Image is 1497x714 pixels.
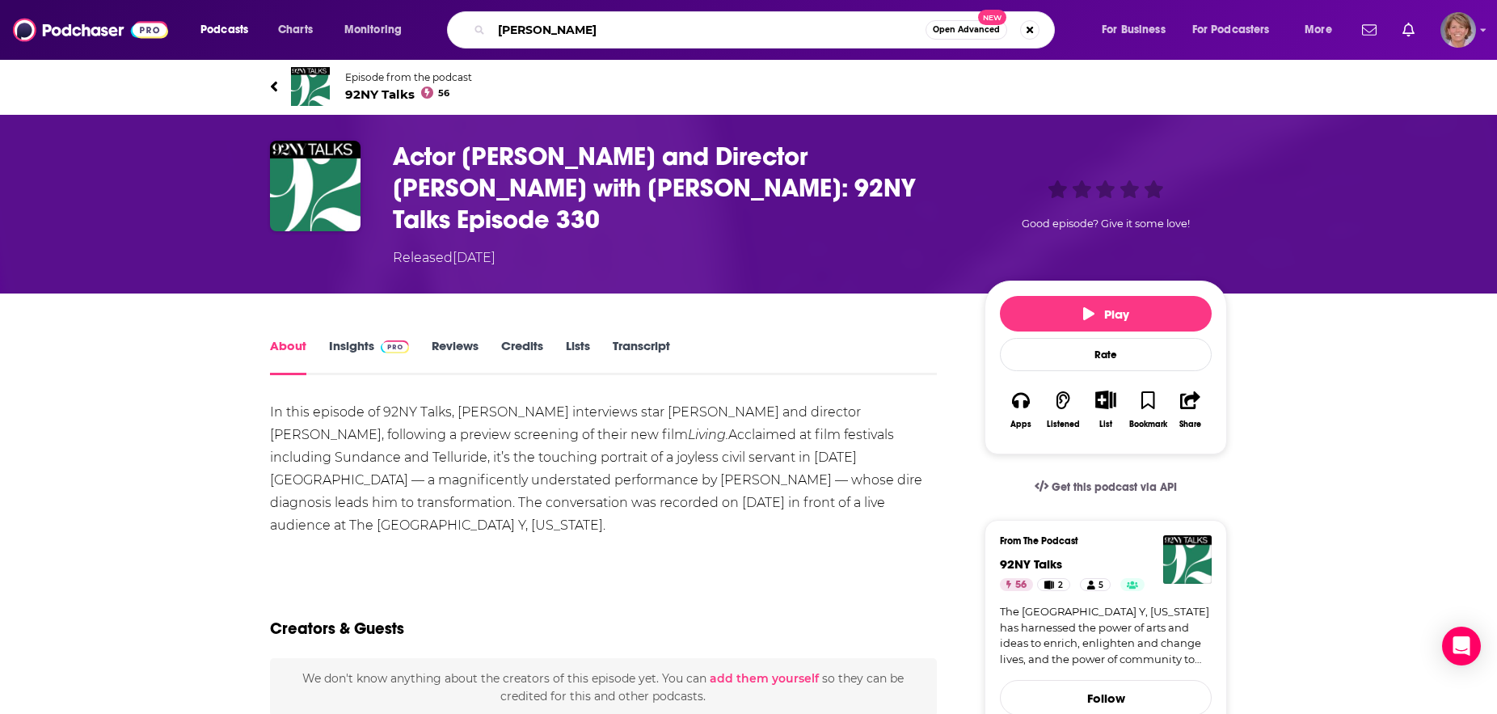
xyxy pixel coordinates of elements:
div: List [1099,419,1112,429]
button: Play [1000,296,1212,332]
a: Show notifications dropdown [1396,16,1421,44]
button: open menu [333,17,423,43]
button: Show More Button [1089,391,1122,408]
span: Good episode? Give it some love! [1022,218,1190,230]
img: Podchaser Pro [381,340,409,353]
div: Apps [1010,420,1031,429]
img: 92NY Talks [1163,535,1212,584]
div: Bookmark [1129,420,1167,429]
button: open menu [1293,17,1352,43]
span: Play [1083,306,1129,322]
button: open menu [189,17,269,43]
h3: From The Podcast [1000,535,1199,547]
div: Listened [1047,420,1080,429]
span: Get this podcast via API [1052,480,1177,494]
img: Podchaser - Follow, Share and Rate Podcasts [13,15,168,45]
a: Transcript [613,338,670,375]
button: Show profile menu [1440,12,1476,48]
span: 92NY Talks [345,87,472,102]
button: open menu [1090,17,1186,43]
span: Monitoring [344,19,402,41]
img: Actor Bill Nighy and Director Oliver Hermanus with Annette Insdorf: 92NY Talks Episode 330 [270,141,361,231]
div: Open Intercom Messenger [1442,627,1481,665]
button: Bookmark [1127,380,1169,439]
a: 92NY Talks [1000,556,1062,572]
span: Open Advanced [933,26,1000,34]
div: Share [1179,420,1201,429]
button: Apps [1000,380,1042,439]
span: 56 [1015,577,1027,594]
a: 5 [1080,578,1111,591]
a: 92NY TalksEpisode from the podcast92NY Talks56 [270,67,1227,106]
button: add them yourself [710,672,819,685]
span: New [978,10,1007,25]
div: Released [DATE] [393,248,495,268]
span: For Podcasters [1192,19,1270,41]
a: Charts [268,17,323,43]
div: Show More ButtonList [1085,380,1127,439]
span: For Business [1102,19,1166,41]
span: Episode from the podcast [345,71,472,83]
span: Logged in as terriaslater [1440,12,1476,48]
a: Reviews [432,338,479,375]
a: InsightsPodchaser Pro [329,338,409,375]
button: open menu [1182,17,1293,43]
button: Share [1170,380,1212,439]
span: 56 [438,90,449,97]
a: Credits [501,338,543,375]
em: Living. [688,427,728,442]
button: Open AdvancedNew [926,20,1007,40]
div: Search podcasts, credits, & more... [462,11,1070,49]
a: 56 [1000,578,1033,591]
img: 92NY Talks [291,67,330,106]
span: We don't know anything about the creators of this episode yet . You can so they can be credited f... [302,671,904,703]
a: 2 [1037,578,1070,591]
img: User Profile [1440,12,1476,48]
div: In this episode of 92NY Talks, [PERSON_NAME] interviews star [PERSON_NAME] and director [PERSON_N... [270,401,937,537]
span: 2 [1058,577,1063,594]
span: 5 [1099,577,1103,594]
button: Listened [1042,380,1084,439]
span: Charts [278,19,313,41]
a: The [GEOGRAPHIC_DATA] Y, [US_STATE] has harnessed the power of arts and ideas to enrich, enlighte... [1000,604,1212,667]
a: Show notifications dropdown [1356,16,1383,44]
span: Podcasts [200,19,248,41]
h2: Creators & Guests [270,619,404,639]
div: Rate [1000,338,1212,371]
input: Search podcasts, credits, & more... [491,17,926,43]
h1: Actor Bill Nighy and Director Oliver Hermanus with Annette Insdorf: 92NY Talks Episode 330 [393,141,959,235]
a: About [270,338,306,375]
a: Lists [566,338,590,375]
a: Get this podcast via API [1022,467,1190,507]
span: More [1305,19,1332,41]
